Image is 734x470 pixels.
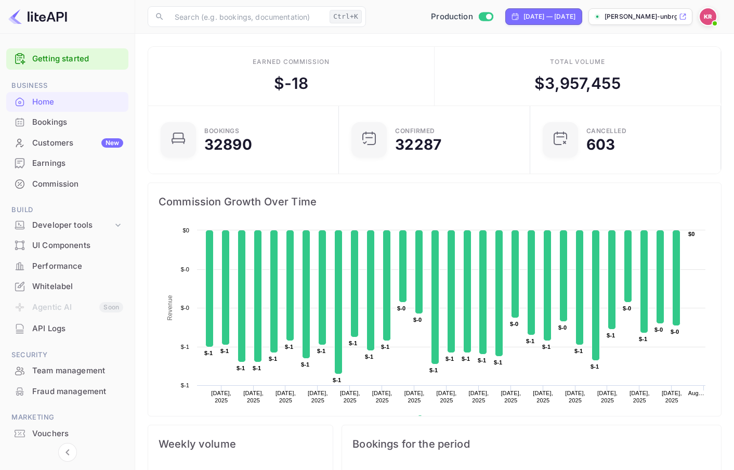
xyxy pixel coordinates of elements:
[586,128,627,134] div: CANCELLED
[340,390,360,403] text: [DATE], 2025
[349,340,357,346] text: $-1
[166,295,174,320] text: Revenue
[413,317,422,323] text: $-0
[204,137,252,152] div: 32890
[333,377,341,383] text: $-1
[6,236,128,255] a: UI Components
[6,319,128,339] div: API Logs
[6,349,128,361] span: Security
[431,11,473,23] span: Production
[468,390,489,403] text: [DATE], 2025
[6,277,128,296] a: Whitelabel
[6,319,128,338] a: API Logs
[501,390,521,403] text: [DATE], 2025
[6,361,128,380] a: Team management
[662,390,682,403] text: [DATE], 2025
[32,323,123,335] div: API Logs
[429,367,438,373] text: $-1
[204,350,213,356] text: $-1
[381,344,389,350] text: $-1
[6,133,128,153] div: CustomersNew
[574,348,583,354] text: $-1
[6,204,128,216] span: Build
[6,382,128,401] a: Fraud management
[204,128,239,134] div: Bookings
[32,178,123,190] div: Commission
[220,348,229,354] text: $-1
[32,137,123,149] div: Customers
[32,428,123,440] div: Vouchers
[6,256,128,276] a: Performance
[352,436,711,452] span: Bookings for the period
[32,53,123,65] a: Getting started
[6,412,128,423] span: Marketing
[688,390,704,396] text: Aug…
[404,390,425,403] text: [DATE], 2025
[427,11,497,23] div: Switch to Sandbox mode
[6,112,128,132] a: Bookings
[32,240,123,252] div: UI Components
[6,153,128,173] a: Earnings
[6,236,128,256] div: UI Components
[494,359,502,365] text: $-1
[688,231,695,237] text: $0
[6,80,128,92] span: Business
[523,12,575,21] div: [DATE] — [DATE]
[237,365,245,371] text: $-1
[301,361,309,368] text: $-1
[6,174,128,194] div: Commission
[639,336,647,342] text: $-1
[308,390,328,403] text: [DATE], 2025
[285,344,293,350] text: $-1
[32,365,123,377] div: Team management
[6,174,128,193] a: Commission
[6,382,128,402] div: Fraud management
[6,48,128,70] div: Getting started
[6,256,128,277] div: Performance
[462,356,470,362] text: $-1
[8,8,67,25] img: LiteAPI logo
[597,390,618,403] text: [DATE], 2025
[526,338,534,344] text: $-1
[269,356,277,362] text: $-1
[32,219,113,231] div: Developer tools
[533,390,553,403] text: [DATE], 2025
[32,386,123,398] div: Fraud management
[6,92,128,111] a: Home
[181,382,189,388] text: $-1
[565,390,585,403] text: [DATE], 2025
[445,356,454,362] text: $-1
[550,57,606,67] div: Total volume
[427,415,453,423] text: Revenue
[6,424,128,444] div: Vouchers
[591,363,599,370] text: $-1
[623,305,631,311] text: $-0
[671,329,679,335] text: $-0
[372,390,392,403] text: [DATE], 2025
[181,305,189,311] text: $-0
[32,116,123,128] div: Bookings
[397,305,405,311] text: $-0
[558,324,567,331] text: $-0
[6,153,128,174] div: Earnings
[542,344,550,350] text: $-1
[630,390,650,403] text: [DATE], 2025
[395,128,435,134] div: Confirmed
[395,137,441,152] div: 32287
[6,216,128,234] div: Developer tools
[159,193,711,210] span: Commission Growth Over Time
[253,365,261,371] text: $-1
[607,332,615,338] text: $-1
[32,96,123,108] div: Home
[510,321,518,327] text: $-0
[330,10,362,23] div: Ctrl+K
[274,72,309,95] div: $ -18
[6,277,128,297] div: Whitelabel
[534,72,621,95] div: $ 3,957,455
[6,112,128,133] div: Bookings
[58,443,77,462] button: Collapse navigation
[32,260,123,272] div: Performance
[478,357,486,363] text: $-1
[32,281,123,293] div: Whitelabel
[6,133,128,152] a: CustomersNew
